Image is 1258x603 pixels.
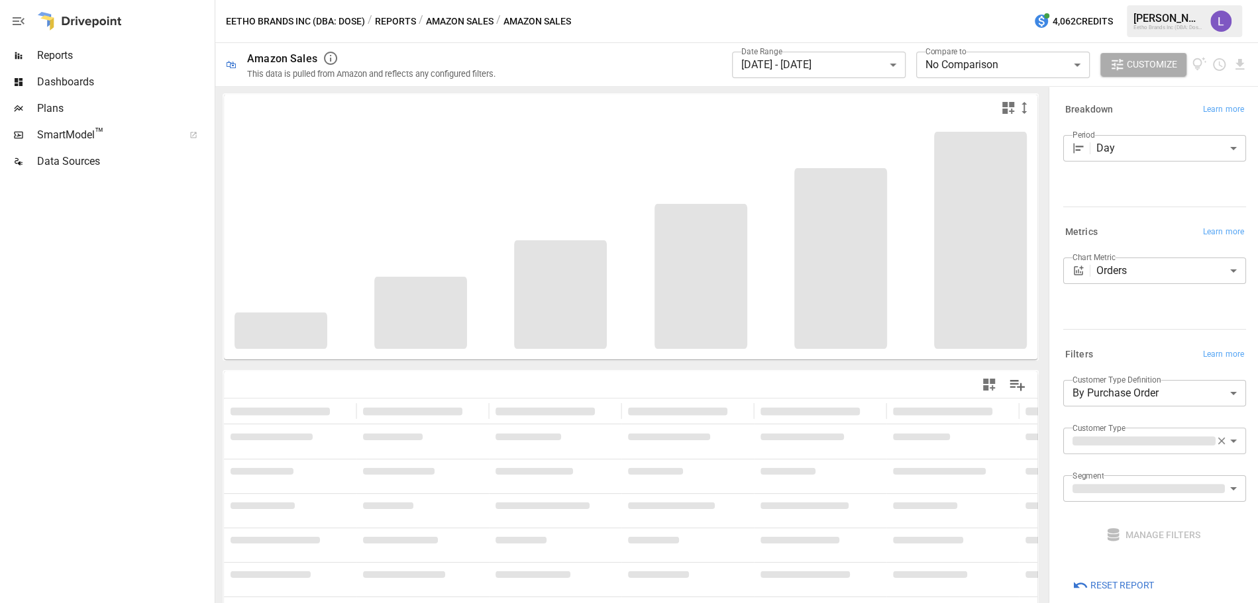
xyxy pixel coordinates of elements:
label: Compare to [925,46,967,57]
span: SmartModel [37,127,175,143]
span: 4,062 Credits [1053,13,1113,30]
label: Segment [1073,470,1104,481]
button: Sort [596,402,615,420]
button: Sort [861,402,880,420]
button: Lindsay North [1202,3,1239,40]
label: Customer Type Definition [1073,374,1161,385]
label: Customer Type [1073,422,1126,434]
div: [DATE] - [DATE] [732,52,906,78]
img: Lindsay North [1210,11,1232,32]
div: Amazon Sales [247,52,317,65]
h6: Metrics [1065,225,1098,240]
span: Reports [37,48,212,64]
button: Sort [464,402,482,420]
button: Sort [994,402,1012,420]
button: Manage Columns [1002,370,1032,400]
span: Reset Report [1090,577,1154,594]
span: Learn more [1203,103,1244,116]
button: Customize [1100,53,1186,77]
label: Date Range [741,46,782,57]
label: Period [1073,129,1095,140]
span: Customize [1127,56,1177,73]
span: Learn more [1203,226,1244,239]
div: Orders [1096,257,1246,284]
div: / [496,13,501,30]
span: ™ [95,125,104,142]
h6: Breakdown [1065,103,1113,117]
button: Reports [375,13,416,30]
button: Sort [331,402,350,420]
button: View documentation [1192,53,1207,77]
div: Day [1096,135,1246,162]
div: No Comparison [916,52,1090,78]
h6: Filters [1065,348,1093,362]
button: Sort [729,402,747,420]
span: Dashboards [37,74,212,90]
span: Learn more [1203,348,1244,361]
button: 4,062Credits [1028,9,1118,34]
div: / [419,13,423,30]
div: By Purchase Order [1063,380,1246,406]
div: This data is pulled from Amazon and reflects any configured filters. [247,69,496,79]
div: / [368,13,372,30]
button: Amazon Sales [426,13,494,30]
button: Eetho Brands Inc (DBA: Dose) [226,13,365,30]
div: 🛍 [226,58,236,71]
div: [PERSON_NAME] [1133,12,1202,24]
button: Download report [1232,57,1247,72]
span: Data Sources [37,154,212,169]
button: Schedule report [1212,57,1227,72]
button: Reset Report [1063,573,1163,597]
div: Eetho Brands Inc (DBA: Dose) [1133,24,1202,30]
span: Plans [37,101,212,116]
label: Chart Metric [1073,252,1116,263]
